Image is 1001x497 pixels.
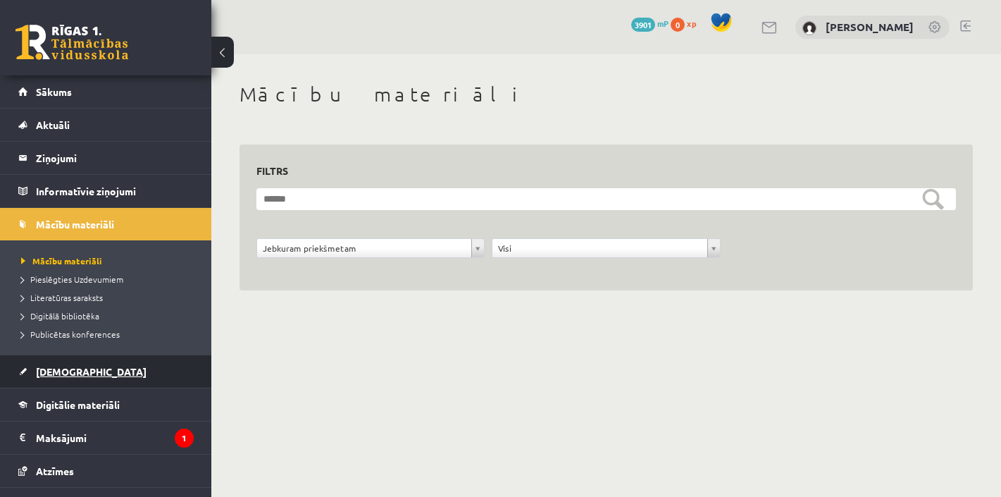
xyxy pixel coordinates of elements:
a: Publicētas konferences [21,328,197,340]
span: 3901 [631,18,655,32]
a: Pieslēgties Uzdevumiem [21,273,197,286]
a: Mācību materiāli [21,254,197,267]
a: Literatūras saraksts [21,291,197,304]
span: xp [687,18,696,29]
h1: Mācību materiāli [240,82,973,106]
h3: Filtrs [256,161,939,180]
span: Visi [498,239,701,257]
span: Aktuāli [36,118,70,131]
a: Digitālā bibliotēka [21,309,197,322]
a: Jebkuram priekšmetam [257,239,484,257]
span: Mācību materiāli [36,218,114,231]
a: 0 xp [671,18,703,29]
a: Mācību materiāli [18,208,194,240]
span: [DEMOGRAPHIC_DATA] [36,365,147,378]
a: Maksājumi1 [18,422,194,454]
a: Digitālie materiāli [18,388,194,421]
legend: Ziņojumi [36,142,194,174]
i: 1 [175,429,194,448]
a: [PERSON_NAME] [826,20,914,34]
span: Literatūras saraksts [21,292,103,303]
a: [DEMOGRAPHIC_DATA] [18,355,194,388]
span: Pieslēgties Uzdevumiem [21,274,123,285]
span: 0 [671,18,685,32]
span: Digitālie materiāli [36,398,120,411]
span: Mācību materiāli [21,255,102,266]
a: Atzīmes [18,455,194,487]
a: Informatīvie ziņojumi [18,175,194,207]
span: Sākums [36,85,72,98]
legend: Informatīvie ziņojumi [36,175,194,207]
span: Publicētas konferences [21,329,120,340]
span: Jebkuram priekšmetam [263,239,466,257]
a: Rīgas 1. Tālmācības vidusskola [15,25,128,60]
span: mP [657,18,669,29]
a: 3901 mP [631,18,669,29]
a: Visi [492,239,719,257]
img: Artis Sūniņš [802,21,816,35]
span: Digitālā bibliotēka [21,310,99,321]
a: Aktuāli [18,109,194,141]
a: Sākums [18,75,194,108]
a: Ziņojumi [18,142,194,174]
span: Atzīmes [36,465,74,477]
legend: Maksājumi [36,422,194,454]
